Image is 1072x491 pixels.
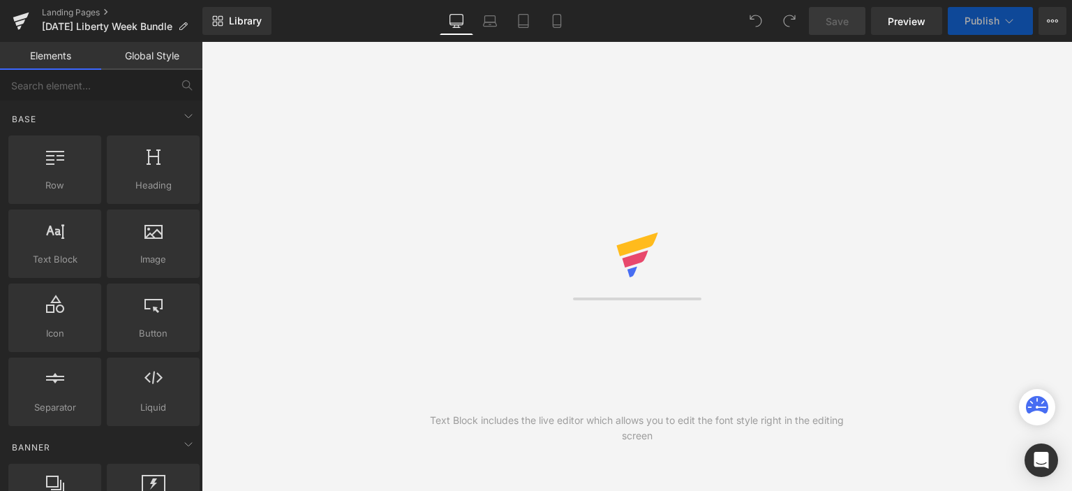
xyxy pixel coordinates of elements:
div: Text Block includes the live editor which allows you to edit the font style right in the editing ... [419,413,855,444]
button: Redo [775,7,803,35]
a: Mobile [540,7,574,35]
span: Save [826,14,849,29]
button: More [1038,7,1066,35]
span: Button [111,326,195,341]
span: Library [229,15,262,27]
a: New Library [202,7,271,35]
div: Open Intercom Messenger [1025,444,1058,477]
span: [DATE] Liberty Week Bundle [42,21,172,32]
a: Tablet [507,7,540,35]
span: Text Block [13,252,97,267]
span: Banner [10,441,52,454]
span: Publish [965,15,999,27]
a: Global Style [101,42,202,70]
span: Base [10,112,38,126]
a: Landing Pages [42,7,202,18]
span: Separator [13,400,97,415]
span: Row [13,178,97,193]
span: Preview [888,14,925,29]
span: Liquid [111,400,195,415]
button: Publish [948,7,1033,35]
a: Desktop [440,7,473,35]
span: Image [111,252,195,267]
span: Icon [13,326,97,341]
span: Heading [111,178,195,193]
a: Preview [871,7,942,35]
button: Undo [742,7,770,35]
a: Laptop [473,7,507,35]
